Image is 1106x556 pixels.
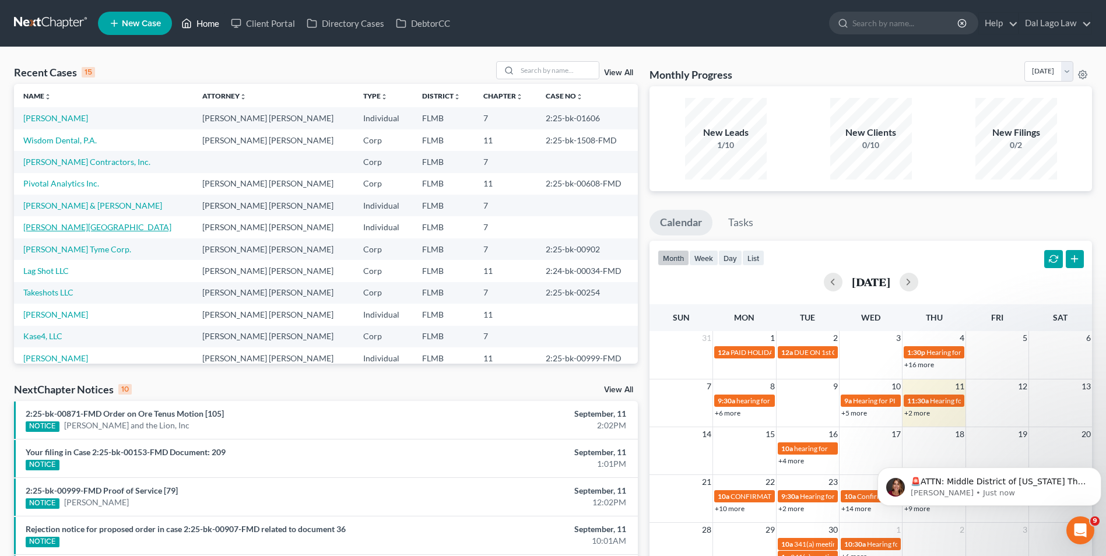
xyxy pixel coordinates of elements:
td: 11 [474,173,536,195]
a: +16 more [904,360,934,369]
td: 2:25-bk-00608-FMD [536,173,638,195]
td: FLMB [413,326,474,347]
td: 11 [474,260,536,281]
td: FLMB [413,216,474,238]
span: 1 [895,523,902,537]
a: [PERSON_NAME] Tyme Corp. [23,244,131,254]
span: 7 [705,379,712,393]
a: Rejection notice for proposed order in case 2:25-bk-00907-FMD related to document 36 [26,524,346,534]
td: FLMB [413,151,474,173]
h2: [DATE] [852,276,890,288]
div: September, 11 [434,523,626,535]
a: 2:25-bk-00999-FMD Proof of Service [79] [26,485,178,495]
div: 0/10 [830,139,912,151]
td: [PERSON_NAME] [PERSON_NAME] [193,326,354,347]
span: 9 [832,379,839,393]
div: 10:01AM [434,535,626,547]
i: unfold_more [576,93,583,100]
td: 2:24-bk-00034-FMD [536,260,638,281]
span: 6 [1085,331,1092,345]
span: 4 [958,331,965,345]
a: [PERSON_NAME] [23,113,88,123]
span: hearing for [736,396,770,405]
span: Confirmation Hearing for [857,492,935,501]
i: unfold_more [454,93,461,100]
span: 10a [718,492,729,501]
td: Corp [354,238,413,260]
a: [PERSON_NAME] [64,497,129,508]
td: [PERSON_NAME] [PERSON_NAME] [193,260,354,281]
div: NOTICE [26,421,59,432]
td: 7 [474,238,536,260]
td: 2:25-bk-00254 [536,282,638,304]
td: [PERSON_NAME] [PERSON_NAME] [193,129,354,151]
td: [PERSON_NAME] [PERSON_NAME] [193,304,354,325]
div: September, 11 [434,408,626,420]
div: New Leads [685,126,767,139]
span: 16 [827,427,839,441]
button: week [689,250,718,266]
td: Corp [354,151,413,173]
td: 11 [474,347,536,369]
a: Lag Shot LLC [23,266,69,276]
span: 2 [958,523,965,537]
a: [PERSON_NAME] and the Lion, Inc [64,420,189,431]
span: 8 [769,379,776,393]
a: Client Portal [225,13,301,34]
div: NOTICE [26,498,59,509]
span: 12a [781,348,793,357]
span: 28 [701,523,712,537]
a: +10 more [715,504,745,513]
a: [PERSON_NAME] [23,309,88,319]
span: Hearing for [867,540,902,548]
a: Pivotal Analytics Inc. [23,178,99,188]
input: Search by name... [517,62,599,79]
td: 2:25-bk-01606 [536,107,638,129]
div: September, 11 [434,446,626,458]
span: PAID HOLIDAY - [DATE] [731,348,804,357]
span: 10a [781,540,793,548]
td: 7 [474,107,536,129]
td: 7 [474,195,536,216]
div: 1:01PM [434,458,626,470]
a: +5 more [841,409,867,417]
a: Dal Lago Law [1019,13,1091,34]
span: 1:30p [907,348,925,357]
span: 10:30a [844,540,866,548]
td: Individual [354,195,413,216]
button: month [658,250,689,266]
a: Help [979,13,1018,34]
i: unfold_more [381,93,388,100]
a: Case Nounfold_more [546,92,583,100]
a: Nameunfold_more [23,92,51,100]
td: Corp [354,173,413,195]
a: Chapterunfold_more [483,92,523,100]
span: 17 [890,427,902,441]
span: 21 [701,475,712,489]
span: 10 [890,379,902,393]
button: list [742,250,764,266]
div: 15 [82,67,95,78]
a: DebtorCC [390,13,456,34]
td: Corp [354,260,413,281]
span: 29 [764,523,776,537]
a: Home [175,13,225,34]
a: View All [604,386,633,394]
div: 0/2 [975,139,1057,151]
a: Wisdom Dental, P.A. [23,135,97,145]
a: Attorneyunfold_more [202,92,247,100]
span: Hearing for [800,492,835,501]
a: [PERSON_NAME] Contractors, Inc. [23,157,150,167]
a: +2 more [778,504,804,513]
h3: Monthly Progress [649,68,732,82]
td: Individual [354,107,413,129]
iframe: Intercom live chat [1066,516,1094,544]
span: Sun [673,312,690,322]
a: Districtunfold_more [422,92,461,100]
a: Your filing in Case 2:25-bk-00153-FMD Document: 209 [26,447,226,457]
a: Directory Cases [301,13,390,34]
td: 2:25-bk-00999-FMD [536,347,638,369]
span: Fri [991,312,1003,322]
